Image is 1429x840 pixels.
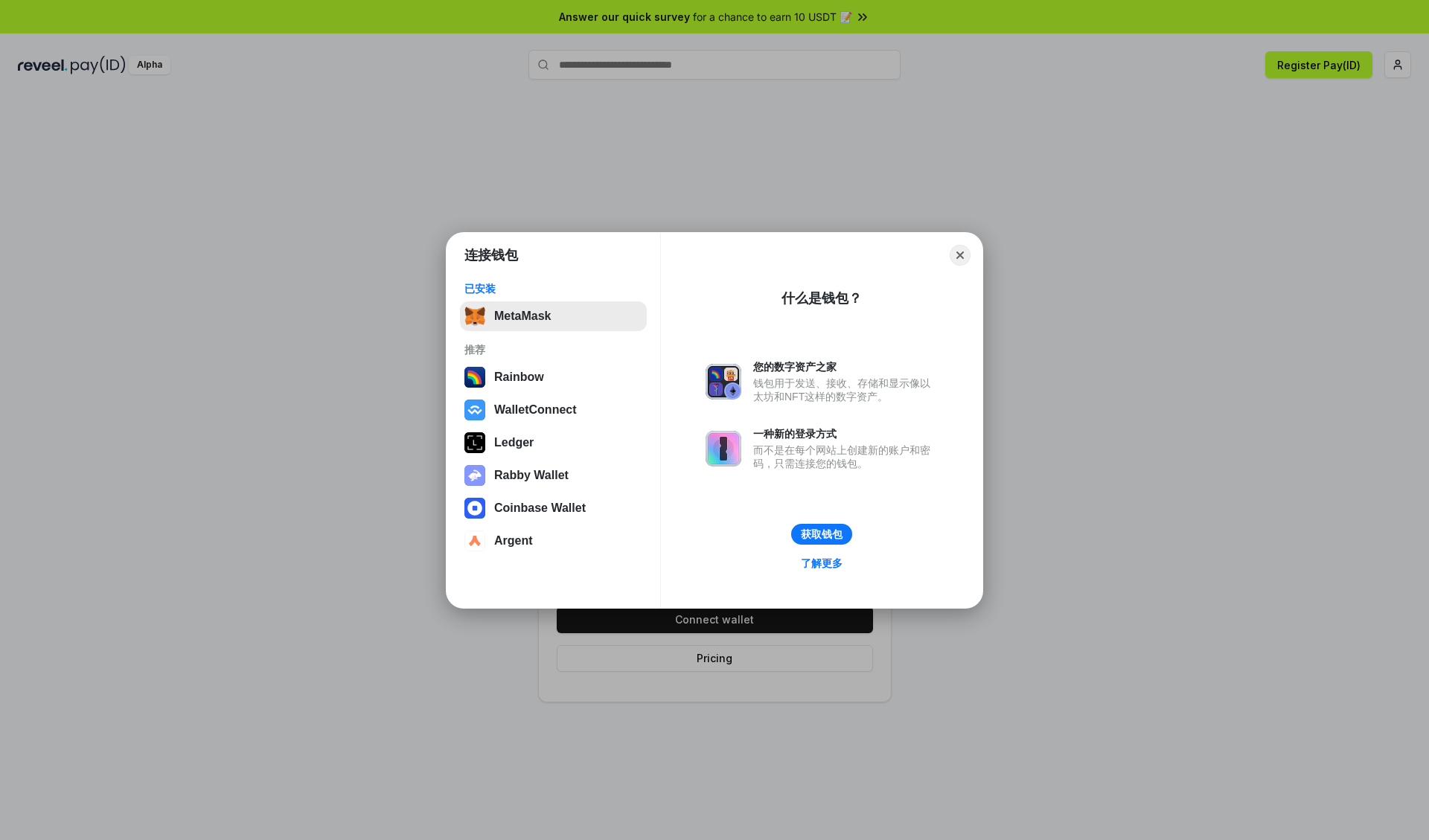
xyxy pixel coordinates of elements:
[706,431,741,467] img: svg+xml,%3Csvg%20xmlns%3D%22http%3A%2F%2Fwww.w3.org%2F2000%2Fsvg%22%20fill%3D%22none%22%20viewBox...
[460,493,647,523] button: Coinbase Wallet
[494,310,551,323] div: MetaMask
[460,461,647,490] button: Rabby Wallet
[753,443,938,470] div: 而不是在每个网站上创建新的账户和密码，只需连接您的钱包。
[950,245,971,266] button: Close
[494,501,586,515] div: Coinbase Wallet
[494,469,569,482] div: Rabby Wallet
[460,301,647,331] button: MetaMask
[464,432,485,453] img: svg+xml,%3Csvg%20xmlns%3D%22http%3A%2F%2Fwww.w3.org%2F2000%2Fsvg%22%20width%3D%2228%22%20height%3...
[460,395,647,425] button: WalletConnect
[464,530,485,551] img: svg+xml,%3Csvg%20width%3D%2228%22%20height%3D%2228%22%20viewBox%3D%220%200%2028%2028%22%20fill%3D...
[753,376,938,403] div: 钱包用于发送、接收、存储和显示像以太坊和NFT这样的数字资产。
[706,364,741,400] img: svg+xml,%3Csvg%20xmlns%3D%22http%3A%2F%2Fwww.w3.org%2F2000%2Fsvg%22%20fill%3D%22none%22%20viewBox...
[464,306,485,327] img: svg+xml,%3Csvg%20fill%3D%22none%22%20height%3D%2233%22%20viewBox%3D%220%200%2035%2033%22%20width%...
[464,343,642,356] div: 推荐
[464,246,518,264] h1: 连接钱包
[753,427,938,440] div: 一种新的登录方式
[464,367,485,388] img: svg+xml,%3Csvg%20width%3D%22120%22%20height%3D%22120%22%20viewBox%3D%220%200%20120%20120%22%20fil...
[494,534,533,548] div: Argent
[460,428,647,458] button: Ledger
[464,282,642,295] div: 已安装
[801,557,843,570] div: 了解更多
[464,400,485,420] img: svg+xml,%3Csvg%20width%3D%2228%22%20height%3D%2228%22%20viewBox%3D%220%200%2028%2028%22%20fill%3D...
[792,554,851,573] a: 了解更多
[791,524,852,545] button: 获取钱包
[464,498,485,519] img: svg+xml,%3Csvg%20width%3D%2228%22%20height%3D%2228%22%20viewBox%3D%220%200%2028%2028%22%20fill%3D...
[494,371,544,384] div: Rainbow
[753,360,938,373] div: 您的数字资产之家
[494,436,534,449] div: Ledger
[460,362,647,392] button: Rainbow
[494,403,577,417] div: WalletConnect
[464,465,485,486] img: svg+xml,%3Csvg%20xmlns%3D%22http%3A%2F%2Fwww.w3.org%2F2000%2Fsvg%22%20fill%3D%22none%22%20viewBox...
[460,526,647,556] button: Argent
[801,528,843,541] div: 获取钱包
[781,289,862,307] div: 什么是钱包？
